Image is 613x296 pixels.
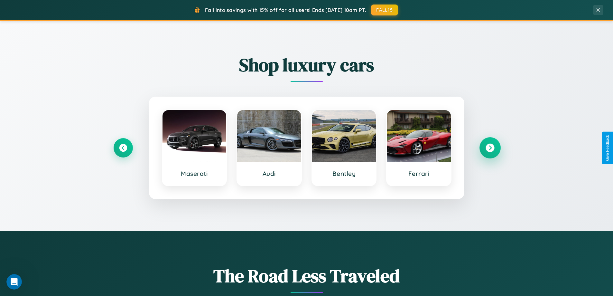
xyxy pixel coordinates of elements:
span: Fall into savings with 15% off for all users! Ends [DATE] 10am PT. [205,7,366,13]
button: FALL15 [371,5,398,15]
h1: The Road Less Traveled [114,263,500,288]
iframe: Intercom live chat [6,274,22,290]
h3: Audi [244,170,295,177]
div: Give Feedback [605,135,610,161]
h3: Bentley [319,170,370,177]
h3: Maserati [169,170,220,177]
h3: Ferrari [393,170,444,177]
h2: Shop luxury cars [114,53,500,77]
